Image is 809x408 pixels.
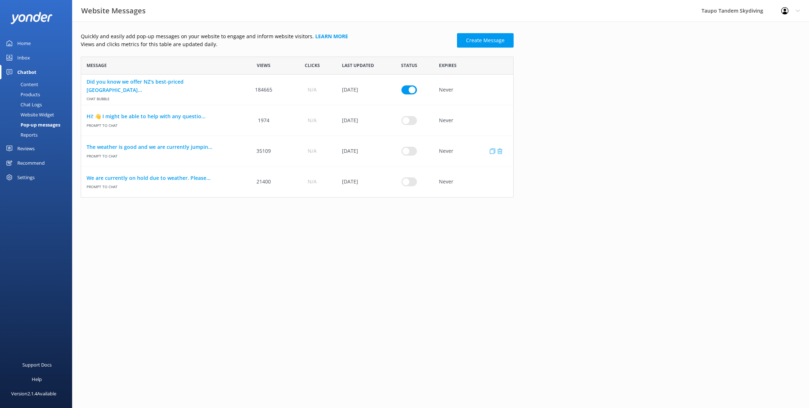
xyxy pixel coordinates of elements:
[87,94,234,102] span: Chat bubble
[308,86,317,94] span: N/A
[87,120,234,128] span: Prompt to Chat
[81,105,514,136] div: row
[239,136,288,167] div: 35109
[17,156,45,170] div: Recommend
[32,372,42,386] div: Help
[81,75,514,197] div: grid
[308,116,317,124] span: N/A
[87,78,234,94] a: Did you know we offer NZ's best-priced [GEOGRAPHIC_DATA]...
[4,120,72,130] a: Pop-up messages
[4,99,72,110] a: Chat Logs
[434,105,513,136] div: Never
[434,136,513,167] div: Never
[81,136,514,167] div: row
[4,130,72,140] a: Reports
[315,33,348,40] a: Learn more
[308,147,317,155] span: N/A
[87,174,234,182] a: We are currently on hold due to weather. Please...
[11,12,52,24] img: yonder-white-logo.png
[81,5,146,17] h3: Website Messages
[239,167,288,197] div: 21400
[337,105,385,136] div: 07 May 2025
[439,62,457,69] span: Expires
[434,167,513,197] div: Never
[4,79,72,89] a: Content
[337,167,385,197] div: 19 Aug 2025
[87,151,234,159] span: Prompt to Chat
[457,33,514,48] a: Create Message
[87,143,234,151] a: The weather is good and we are currently jumpin...
[22,358,52,372] div: Support Docs
[239,105,288,136] div: 1974
[342,62,374,69] span: Last updated
[81,40,453,48] p: Views and clicks metrics for this table are updated daily.
[81,75,514,105] div: row
[401,62,417,69] span: Status
[11,386,56,401] div: Version 2.1.4 Available
[257,62,271,69] span: Views
[4,110,54,120] div: Website Widget
[4,99,42,110] div: Chat Logs
[4,79,38,89] div: Content
[17,65,36,79] div: Chatbot
[87,182,234,190] span: Prompt to Chat
[81,32,453,40] p: Quickly and easily add pop-up messages on your website to engage and inform website visitors.
[4,110,72,120] a: Website Widget
[4,130,38,140] div: Reports
[17,141,35,156] div: Reviews
[17,170,35,185] div: Settings
[308,178,317,186] span: N/A
[305,62,320,69] span: Clicks
[81,167,514,197] div: row
[4,120,60,130] div: Pop-up messages
[4,89,40,99] div: Products
[4,89,72,99] a: Products
[17,50,30,65] div: Inbox
[87,112,234,120] a: Hi! 👋 I might be able to help with any questio...
[17,36,31,50] div: Home
[337,75,385,105] div: 30 Jan 2025
[337,136,385,167] div: 24 Aug 2025
[239,75,288,105] div: 184665
[434,75,513,105] div: Never
[87,62,107,69] span: Message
